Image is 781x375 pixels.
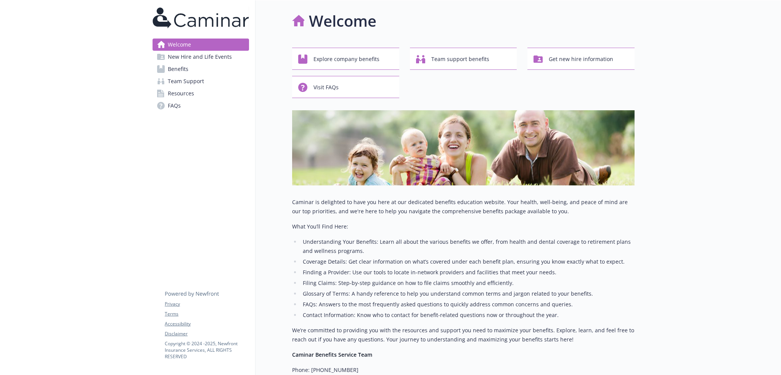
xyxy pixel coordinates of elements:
span: Team support benefits [431,52,489,66]
p: What You’ll Find Here: [292,222,635,231]
li: Understanding Your Benefits: Learn all about the various benefits we offer, from health and denta... [301,237,635,256]
a: Accessibility [165,320,249,327]
span: New Hire and Life Events [168,51,232,63]
a: Welcome [153,39,249,51]
p: Copyright © 2024 - 2025 , Newfront Insurance Services, ALL RIGHTS RESERVED [165,340,249,360]
a: Resources [153,87,249,100]
li: Glossary of Terms: A handy reference to help you understand common terms and jargon related to yo... [301,289,635,298]
button: Explore company benefits [292,48,399,70]
p: Phone: [PHONE_NUMBER] [292,365,635,375]
li: Finding a Provider: Use our tools to locate in-network providers and facilities that meet your ne... [301,268,635,277]
span: Resources [168,87,194,100]
a: FAQs [153,100,249,112]
span: Benefits [168,63,188,75]
span: FAQs [168,100,181,112]
a: Terms [165,311,249,317]
li: FAQs: Answers to the most frequently asked questions to quickly address common concerns and queries. [301,300,635,309]
span: Welcome [168,39,191,51]
li: Filing Claims: Step-by-step guidance on how to file claims smoothly and efficiently. [301,278,635,288]
a: Privacy [165,301,249,307]
p: We’re committed to providing you with the resources and support you need to maximize your benefit... [292,326,635,344]
p: Caminar is delighted to have you here at our dedicated benefits education website. Your health, w... [292,198,635,216]
span: Visit FAQs [313,80,339,95]
button: Visit FAQs [292,76,399,98]
a: Team Support [153,75,249,87]
h1: Welcome [309,10,376,32]
span: Explore company benefits [313,52,379,66]
button: Get new hire information [527,48,635,70]
a: Benefits [153,63,249,75]
span: Team Support [168,75,204,87]
span: Get new hire information [549,52,613,66]
li: Contact Information: Know who to contact for benefit-related questions now or throughout the year. [301,311,635,320]
a: Disclaimer [165,330,249,337]
button: Team support benefits [410,48,517,70]
a: New Hire and Life Events [153,51,249,63]
img: overview page banner [292,110,635,185]
strong: Caminar Benefits Service Team [292,351,372,358]
li: Coverage Details: Get clear information on what’s covered under each benefit plan, ensuring you k... [301,257,635,266]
